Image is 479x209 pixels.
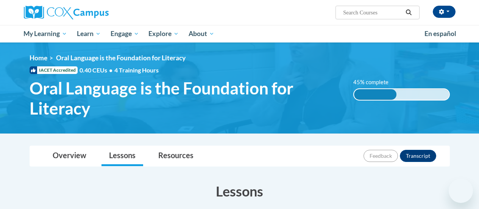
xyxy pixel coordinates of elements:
[19,25,72,42] a: My Learning
[30,78,342,118] span: Oral Language is the Foundation for Literacy
[80,66,114,74] span: 0.40 CEUs
[189,29,214,38] span: About
[354,89,397,100] div: 45% complete
[342,8,403,17] input: Search Courses
[403,8,414,17] button: Search
[77,29,101,38] span: Learn
[18,25,461,42] div: Main menu
[449,179,473,203] iframe: Button to launch messaging window
[101,146,143,166] a: Lessons
[424,30,456,38] span: En español
[30,66,78,74] span: IACET Accredited
[364,150,398,162] button: Feedback
[420,26,461,42] a: En español
[56,54,186,62] span: Oral Language is the Foundation for Literacy
[353,78,397,86] label: 45% complete
[23,29,67,38] span: My Learning
[72,25,106,42] a: Learn
[184,25,219,42] a: About
[106,25,144,42] a: Engage
[24,6,109,19] img: Cox Campus
[45,146,94,166] a: Overview
[111,29,139,38] span: Engage
[400,150,436,162] button: Transcript
[30,54,47,62] a: Home
[151,146,201,166] a: Resources
[109,66,112,74] span: •
[144,25,184,42] a: Explore
[433,6,456,18] button: Account Settings
[148,29,179,38] span: Explore
[114,66,159,74] span: 4 Training Hours
[30,182,450,201] h3: Lessons
[24,6,160,19] a: Cox Campus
